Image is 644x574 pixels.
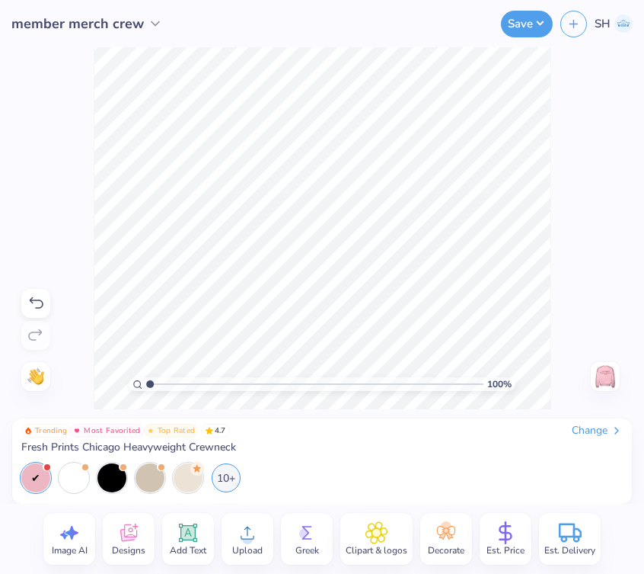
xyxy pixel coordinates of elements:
[212,463,241,492] div: 10+
[201,424,230,438] span: 4.7
[614,14,633,33] img: Sofia Hristidis
[144,424,199,438] button: Badge Button
[232,544,263,556] span: Upload
[501,11,553,37] button: Save
[295,544,319,556] span: Greek
[147,427,155,435] img: Top Rated sort
[170,544,206,556] span: Add Text
[428,544,464,556] span: Decorate
[572,424,623,438] div: Change
[487,377,512,391] span: 100 %
[24,427,32,435] img: Trending sort
[158,427,196,435] span: Top Rated
[595,15,611,33] span: SH
[21,441,236,454] span: Fresh Prints Chicago Heavyweight Crewneck
[544,544,595,556] span: Est. Delivery
[486,544,524,556] span: Est. Price
[73,427,81,435] img: Most Favorited sort
[595,14,633,33] a: SH
[21,424,70,438] button: Badge Button
[35,427,67,435] span: Trending
[112,544,145,556] span: Designs
[52,544,88,556] span: Image AI
[593,364,617,389] img: Back
[346,544,407,556] span: Clipart & logos
[84,427,140,435] span: Most Favorited
[11,14,144,34] span: member merch crew
[70,424,143,438] button: Badge Button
